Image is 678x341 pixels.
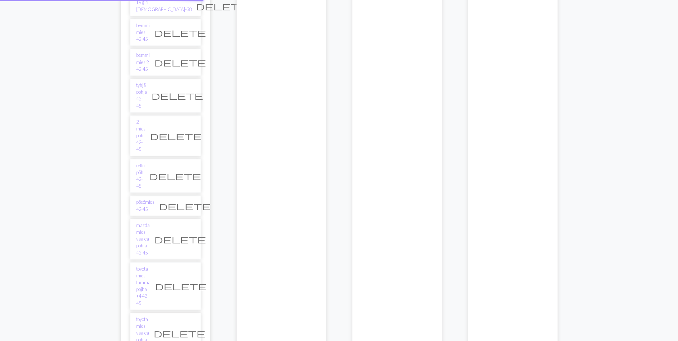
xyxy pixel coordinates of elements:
[155,281,207,291] span: delete
[136,52,150,73] a: bemmi mies 2 42-45
[154,199,215,213] button: Delete chart
[150,131,202,141] span: delete
[136,266,150,307] a: toyota mies tumma pojha +4 42-45
[136,119,145,153] a: 2 mies pöhi 42-45
[136,222,150,256] a: mazda mies vaalea pohja 42-45
[154,57,206,67] span: delete
[136,162,145,190] a: rellu pöhi 42-45
[136,22,150,43] a: bemmi mies 42-45
[147,89,208,102] button: Delete chart
[150,55,211,69] button: Delete chart
[150,279,211,293] button: Delete chart
[154,328,205,338] span: delete
[154,234,206,244] span: delete
[152,90,203,100] span: delete
[196,1,248,11] span: delete
[149,171,201,181] span: delete
[150,232,211,246] button: Delete chart
[136,82,147,109] a: tyhjä pohja 42-45
[136,199,154,212] a: pösömies 42-45
[145,169,206,183] button: Delete chart
[145,129,206,143] button: Delete chart
[150,26,211,39] button: Delete chart
[149,326,210,340] button: Delete chart
[154,28,206,38] span: delete
[159,201,211,211] span: delete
